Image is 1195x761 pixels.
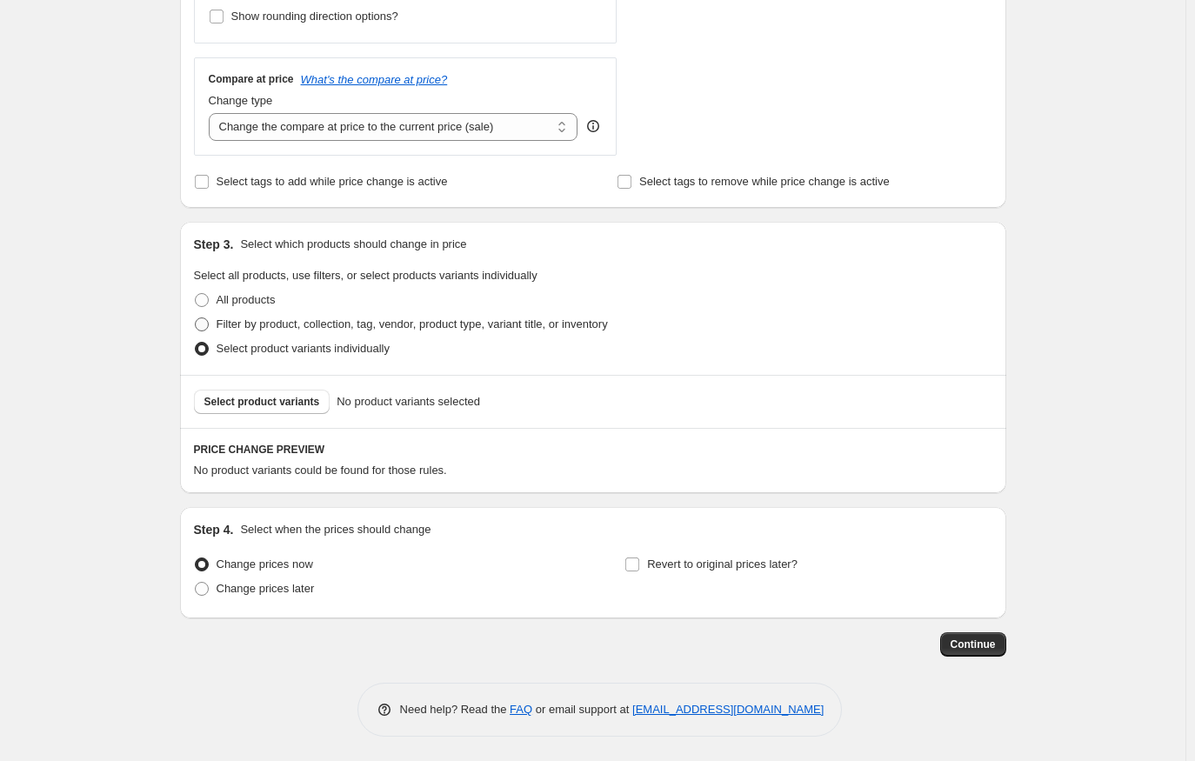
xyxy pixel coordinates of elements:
[584,117,602,135] div: help
[194,390,330,414] button: Select product variants
[217,557,313,571] span: Change prices now
[400,703,511,716] span: Need help? Read the
[240,236,466,253] p: Select which products should change in price
[231,10,398,23] span: Show rounding direction options?
[337,393,480,411] span: No product variants selected
[940,632,1006,657] button: Continue
[194,521,234,538] h2: Step 4.
[217,582,315,595] span: Change prices later
[209,94,273,107] span: Change type
[217,342,390,355] span: Select product variants individually
[532,703,632,716] span: or email support at
[194,269,537,282] span: Select all products, use filters, or select products variants individually
[194,236,234,253] h2: Step 3.
[194,443,992,457] h6: PRICE CHANGE PREVIEW
[632,703,824,716] a: [EMAIL_ADDRESS][DOMAIN_NAME]
[240,521,431,538] p: Select when the prices should change
[217,317,608,330] span: Filter by product, collection, tag, vendor, product type, variant title, or inventory
[217,175,448,188] span: Select tags to add while price change is active
[301,73,448,86] button: What's the compare at price?
[510,703,532,716] a: FAQ
[194,464,447,477] span: No product variants could be found for those rules.
[204,395,320,409] span: Select product variants
[951,638,996,651] span: Continue
[647,557,798,571] span: Revert to original prices later?
[639,175,890,188] span: Select tags to remove while price change is active
[209,72,294,86] h3: Compare at price
[217,293,276,306] span: All products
